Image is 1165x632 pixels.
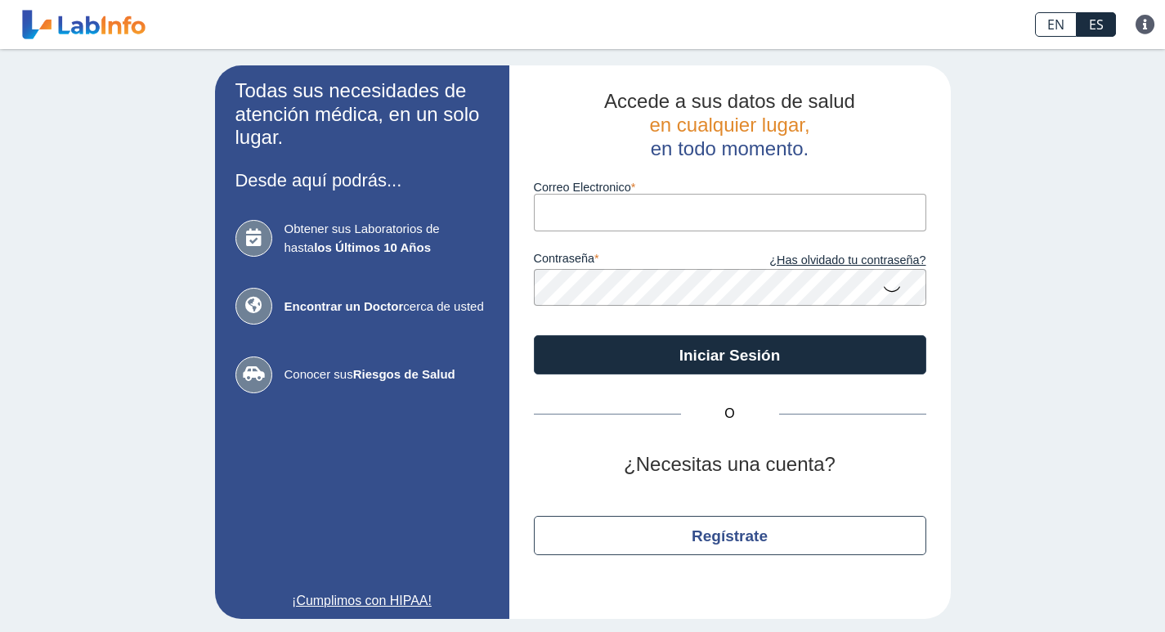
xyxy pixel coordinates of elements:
span: Obtener sus Laboratorios de hasta [285,220,489,257]
h2: Todas sus necesidades de atención médica, en un solo lugar. [235,79,489,150]
b: Encontrar un Doctor [285,299,404,313]
label: Correo Electronico [534,181,926,194]
h3: Desde aquí podrás... [235,170,489,190]
b: los Últimos 10 Años [314,240,431,254]
a: ES [1077,12,1116,37]
a: EN [1035,12,1077,37]
span: Conocer sus [285,365,489,384]
button: Regístrate [534,516,926,555]
span: en cualquier lugar, [649,114,809,136]
b: Riesgos de Salud [353,367,455,381]
a: ¡Cumplimos con HIPAA! [235,591,489,611]
button: Iniciar Sesión [534,335,926,374]
span: Accede a sus datos de salud [604,90,855,112]
a: ¿Has olvidado tu contraseña? [730,252,926,270]
span: en todo momento. [651,137,809,159]
label: contraseña [534,252,730,270]
span: cerca de usted [285,298,489,316]
h2: ¿Necesitas una cuenta? [534,453,926,477]
span: O [681,404,779,424]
